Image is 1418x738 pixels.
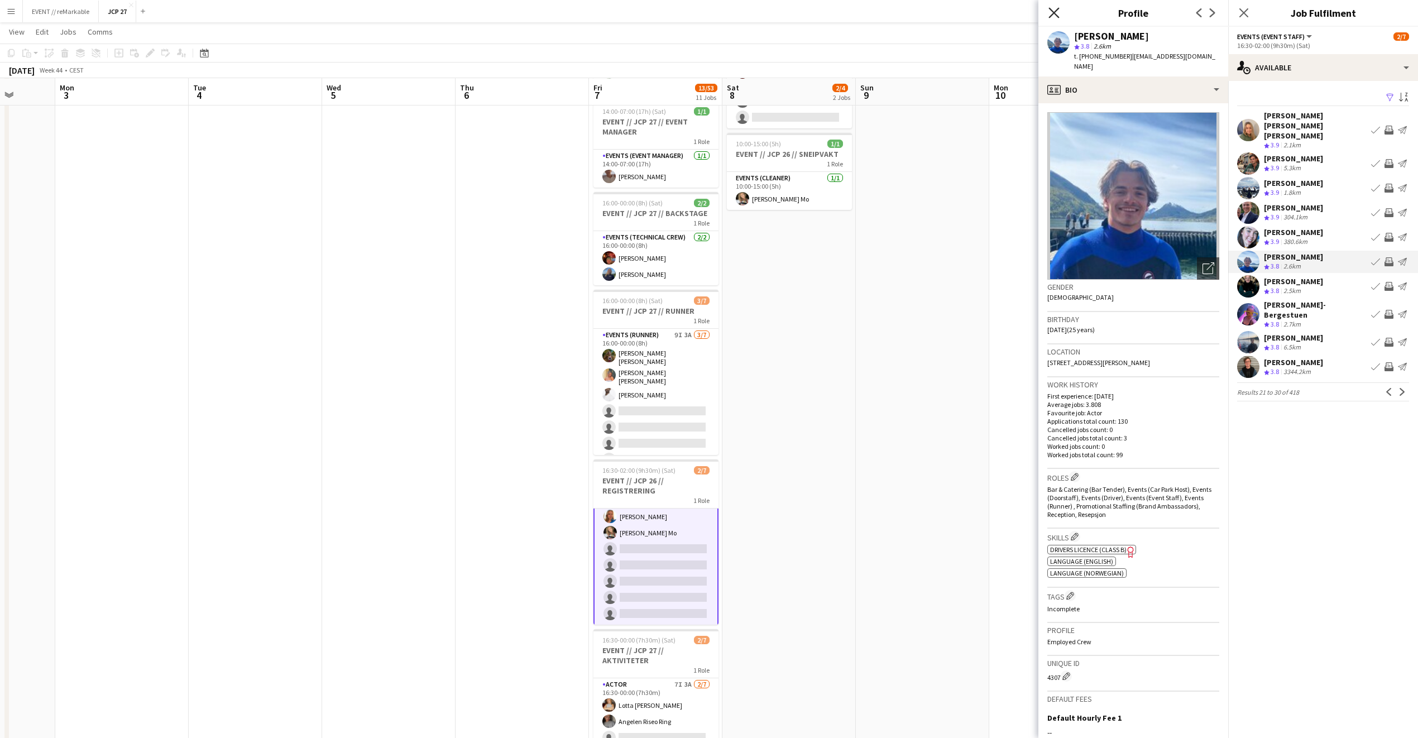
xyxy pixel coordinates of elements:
h3: Job Fulfilment [1228,6,1418,20]
h3: Skills [1047,531,1219,543]
div: 304.1km [1281,213,1310,222]
span: 6 [458,89,474,102]
span: 3.8 [1271,286,1279,295]
span: Jobs [60,27,76,37]
span: t. [PHONE_NUMBER] [1074,52,1132,60]
span: 2/2 [694,199,710,207]
img: Crew avatar or photo [1047,112,1219,280]
div: [PERSON_NAME] [1264,203,1323,213]
span: 2/7 [694,466,710,475]
span: 3.9 [1271,188,1279,197]
p: Incomplete [1047,605,1219,613]
span: 3.8 [1271,343,1279,351]
div: 2 Jobs [833,93,850,102]
h3: EVENT // JCP 26 // SNEIPVAKT [727,149,852,159]
app-card-role: Events (Runner)9I3A3/716:00-00:00 (8h)[PERSON_NAME] [PERSON_NAME][PERSON_NAME] [PERSON_NAME][PERS... [593,329,718,471]
h3: Birthday [1047,314,1219,324]
div: 2.5km [1281,286,1303,296]
div: [PERSON_NAME] [1264,178,1323,188]
div: 16:00-00:00 (8h) (Sat)2/2EVENT // JCP 27 // BACKSTAGE1 RoleEvents (Technical Crew)2/216:00-00:00 ... [593,192,718,285]
app-job-card: 10:00-15:00 (5h)1/1EVENT // JCP 26 // SNEIPVAKT1 RoleEvents (Cleaner)1/110:00-15:00 (5h)[PERSON_N... [727,133,852,210]
span: 3.9 [1271,213,1279,221]
div: -- [1047,727,1219,737]
span: 1 Role [693,666,710,674]
button: EVENT // reMarkable [23,1,99,22]
div: 380.6km [1281,237,1310,247]
span: 3.9 [1271,164,1279,172]
span: 1 Role [693,219,710,227]
span: 3 [58,89,74,102]
span: 16:00-00:00 (8h) (Sat) [602,199,663,207]
h3: EVENT // JCP 27 // AKTIVITETER [593,645,718,665]
div: [PERSON_NAME] [1264,357,1323,367]
h3: EVENT // JCP 27 // EVENT MANAGER [593,117,718,137]
span: 7 [592,89,602,102]
h3: Default Hourly Fee 1 [1047,713,1122,723]
span: 3.8 [1271,367,1279,376]
div: [PERSON_NAME]-Bergestuen [1264,300,1367,320]
a: Edit [31,25,53,39]
div: [PERSON_NAME] [1264,252,1323,262]
span: Results 21 to 30 of 418 [1237,388,1299,396]
app-job-card: 16:00-00:00 (8h) (Sat)3/7EVENT // JCP 27 // RUNNER1 RoleEvents (Runner)9I3A3/716:00-00:00 (8h)[PE... [593,290,718,455]
span: 3.8 [1271,262,1279,270]
span: 16:30-02:00 (9h30m) (Sat) [602,466,676,475]
h3: Work history [1047,380,1219,390]
span: Bar & Catering (Bar Tender), Events (Car Park Host), Events (Doorstaff), Events (Driver), Events ... [1047,485,1211,519]
span: Language (English) [1050,557,1113,566]
h3: EVENT // JCP 27 // RUNNER [593,306,718,316]
h3: Gender [1047,282,1219,292]
span: Fri [593,83,602,93]
div: [PERSON_NAME] [1264,154,1323,164]
app-card-role: Events (Event Manager)1/114:00-07:00 (17h)[PERSON_NAME] [593,150,718,188]
div: CEST [69,66,84,74]
span: Mon [994,83,1008,93]
app-card-role: Events (Cleaner)1/110:00-15:00 (5h)[PERSON_NAME] Mo [727,172,852,210]
span: 3.8 [1271,320,1279,328]
a: Comms [83,25,117,39]
h3: Profile [1047,625,1219,635]
span: 5 [325,89,341,102]
p: Cancelled jobs total count: 3 [1047,434,1219,442]
span: Week 44 [37,66,65,74]
span: [DATE] (25 years) [1047,325,1095,334]
div: Available [1228,54,1418,81]
span: 1 Role [693,496,710,505]
span: 3.8 [1081,42,1089,50]
h3: Location [1047,347,1219,357]
div: 11 Jobs [696,93,717,102]
span: Wed [327,83,341,93]
div: Bio [1038,76,1228,103]
p: Employed Crew [1047,638,1219,646]
h3: Profile [1038,6,1228,20]
span: 1 Role [693,137,710,146]
span: 1 Role [827,160,843,168]
span: Comms [88,27,113,37]
p: Favourite job: Actor [1047,409,1219,417]
span: 16:00-00:00 (8h) (Sat) [602,296,663,305]
p: Applications total count: 130 [1047,417,1219,425]
p: Worked jobs total count: 99 [1047,451,1219,459]
span: 10 [992,89,1008,102]
span: 2.6km [1091,42,1113,50]
span: Language (Norwegian) [1050,569,1124,577]
div: 2.1km [1281,141,1303,150]
div: 1.8km [1281,188,1303,198]
div: Open photos pop-in [1197,257,1219,280]
div: 3344.2km [1281,367,1313,377]
span: 8 [725,89,739,102]
h3: Unique ID [1047,658,1219,668]
app-card-role: Events (Technical Crew)2/216:00-00:00 (8h)[PERSON_NAME][PERSON_NAME] [593,231,718,285]
span: 1 Role [693,317,710,325]
div: [PERSON_NAME] [1264,227,1323,237]
p: First experience: [DATE] [1047,392,1219,400]
div: 5.3km [1281,164,1303,173]
div: [PERSON_NAME] [1264,333,1323,343]
p: Average jobs: 3.808 [1047,400,1219,409]
a: Jobs [55,25,81,39]
span: 2/4 [832,84,848,92]
div: 6.5km [1281,343,1303,352]
span: 1/1 [694,107,710,116]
